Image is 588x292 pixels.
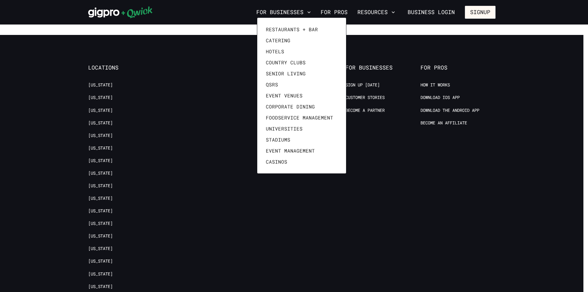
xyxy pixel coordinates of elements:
[266,126,303,132] span: Universities
[266,115,333,121] span: Foodservice Management
[266,37,290,44] span: Catering
[266,59,306,66] span: Country Clubs
[266,104,315,110] span: Corporate Dining
[266,82,278,88] span: QSRs
[266,70,306,77] span: Senior Living
[266,159,287,165] span: Casinos
[266,48,284,55] span: Hotels
[266,26,318,32] span: Restaurants + Bar
[266,93,303,99] span: Event Venues
[266,137,290,143] span: Stadiums
[266,148,315,154] span: Event Management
